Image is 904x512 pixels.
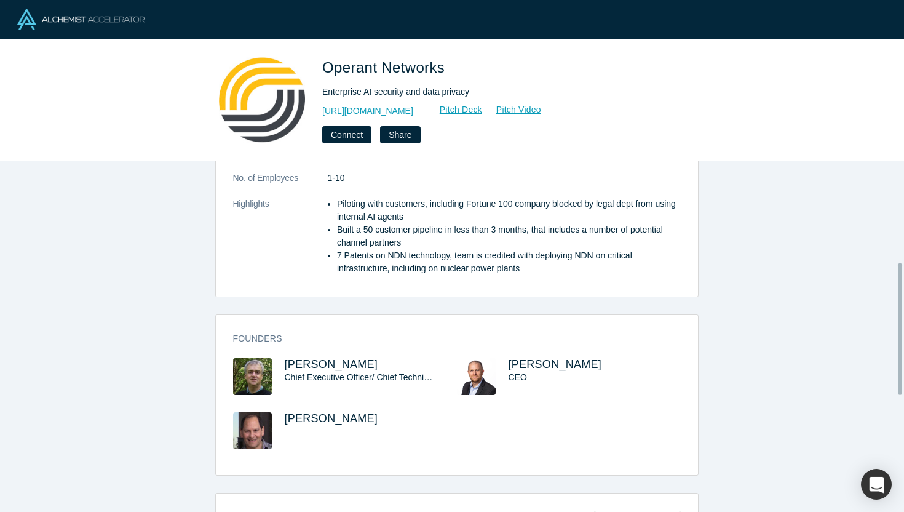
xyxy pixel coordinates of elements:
a: Pitch Deck [426,103,483,117]
button: Connect [322,126,371,143]
a: [PERSON_NAME] [285,412,378,425]
h3: Founders [233,332,664,345]
span: Chief Executive Officer/ Chief Technical Officer [285,372,462,382]
img: Randy King's Profile Image [233,358,272,395]
span: Operant Networks [322,59,449,76]
img: Dave Bass's Profile Image [233,412,272,449]
a: [PERSON_NAME] [285,358,378,370]
button: Share [380,126,420,143]
dt: No. of Employees [233,172,328,198]
img: Keith Rose's Profile Image [457,358,496,395]
li: Built a 50 customer pipeline in less than 3 months, that includes a number of potential channel p... [337,223,681,249]
div: Enterprise AI security and data privacy [322,86,667,98]
img: Alchemist Logo [17,9,145,30]
a: [URL][DOMAIN_NAME] [322,105,413,118]
a: [PERSON_NAME] [509,358,602,370]
dd: 1-10 [328,172,681,185]
a: Pitch Video [483,103,542,117]
li: 7 Patents on NDN technology, team is credited with deploying NDN on critical infrastructure, incl... [337,249,681,275]
span: CEO [509,372,527,382]
dt: Highlights [233,198,328,288]
li: Piloting with customers, including Fortune 100 company blocked by legal dept from using internal ... [337,198,681,223]
img: Operant Networks's Logo [219,57,305,143]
